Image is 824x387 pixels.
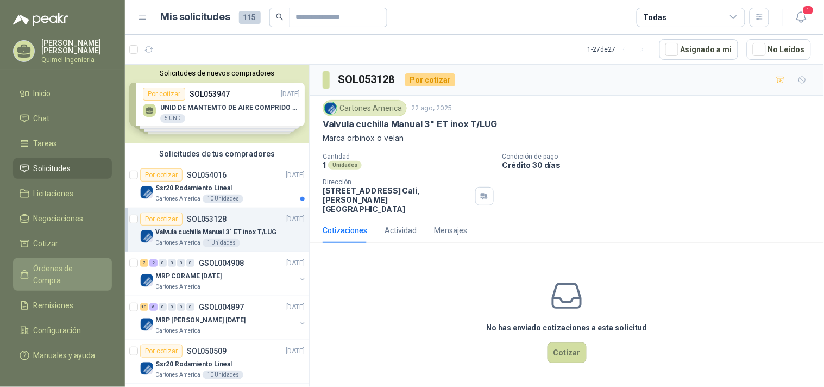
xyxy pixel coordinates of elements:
img: Company Logo [140,230,153,243]
div: 13 [140,303,148,311]
h3: SOL053128 [338,71,397,88]
p: [DATE] [286,170,305,180]
a: Solicitudes [13,158,112,179]
span: Tareas [34,138,58,149]
div: 1 Unidades [203,239,240,247]
div: Por cotizar [140,213,183,226]
a: Manuales y ayuda [13,345,112,366]
p: MRP CORAME [DATE] [155,271,222,282]
button: 1 [791,8,811,27]
div: 0 [159,259,167,267]
a: Configuración [13,320,112,341]
p: Cartones America [155,195,200,203]
p: [DATE] [286,346,305,357]
div: Cartones America [323,100,407,116]
p: GSOL004908 [199,259,244,267]
div: 0 [177,259,185,267]
button: Cotizar [548,342,587,363]
p: Condición de pago [502,153,820,160]
div: 2 [149,259,158,267]
span: Cotizar [34,238,59,249]
p: Quimel Ingenieria [41,57,112,63]
h1: Mis solicitudes [161,9,230,25]
img: Logo peakr [13,13,68,26]
a: Inicio [13,83,112,104]
div: 1 - 27 de 27 [588,41,651,58]
span: 1 [802,5,814,15]
span: Solicitudes [34,163,71,174]
div: 10 Unidades [203,371,243,379]
img: Company Logo [140,362,153,375]
div: 0 [168,259,176,267]
p: [STREET_ADDRESS] Cali , [PERSON_NAME][GEOGRAPHIC_DATA] [323,186,471,214]
p: SOL054016 [187,171,227,179]
div: 6 [149,303,158,311]
p: Crédito 30 días [502,160,820,170]
div: Mensajes [434,224,467,236]
p: Dirección [323,178,471,186]
button: No Leídos [747,39,811,60]
button: Asignado a mi [659,39,738,60]
p: Cartones America [155,327,200,335]
div: 0 [168,303,176,311]
div: Solicitudes de nuevos compradoresPor cotizarSOL053947[DATE] UNID DE MANTEMTO DE AIRE COMPRIDO 1/2... [125,65,309,143]
span: Remisiones [34,299,74,311]
div: Por cotizar [405,73,455,86]
p: Ssr20 Rodamiento Lineal [155,359,232,370]
p: Ssr20 Rodamiento Lineal [155,183,232,193]
img: Company Logo [140,186,153,199]
p: 1 [323,160,326,170]
p: SOL053128 [187,215,227,223]
a: Cotizar [13,233,112,254]
div: Por cotizar [140,345,183,358]
div: Unidades [328,161,362,170]
p: Cantidad [323,153,494,160]
a: Órdenes de Compra [13,258,112,291]
div: 7 [140,259,148,267]
div: 0 [159,303,167,311]
img: Company Logo [325,102,337,114]
h3: No has enviado cotizaciones a esta solicitud [486,322,647,334]
span: Configuración [34,324,81,336]
div: 0 [186,303,194,311]
a: Licitaciones [13,183,112,204]
p: MRP [PERSON_NAME] [DATE] [155,315,246,326]
p: [DATE] [286,258,305,269]
a: Por cotizarSOL054016[DATE] Company LogoSsr20 Rodamiento LinealCartones America10 Unidades [125,164,309,208]
a: Negociaciones [13,208,112,229]
span: Chat [34,113,50,124]
div: 0 [186,259,194,267]
button: Solicitudes de nuevos compradores [129,69,305,77]
p: 22 ago, 2025 [411,103,452,114]
img: Company Logo [140,318,153,331]
p: SOL050509 [187,347,227,355]
span: Órdenes de Compra [34,263,102,286]
p: [DATE] [286,214,305,224]
div: Actividad [385,224,417,236]
p: Valvula cuchilla Manual 3" ET inox T/LUG [155,227,276,238]
img: Company Logo [140,274,153,287]
a: Remisiones [13,295,112,316]
a: Por cotizarSOL050509[DATE] Company LogoSsr20 Rodamiento LinealCartones America10 Unidades [125,340,309,384]
a: Por cotizarSOL053128[DATE] Company LogoValvula cuchilla Manual 3" ET inox T/LUGCartones America1 ... [125,208,309,252]
p: Marca orbinox o velan [323,132,811,144]
span: Manuales y ayuda [34,349,96,361]
span: Negociaciones [34,213,84,224]
span: 115 [239,11,261,24]
span: Inicio [34,88,51,99]
p: [DATE] [286,302,305,313]
p: Cartones America [155,283,200,291]
a: 13 6 0 0 0 0 GSOL004897[DATE] Company LogoMRP [PERSON_NAME] [DATE]Cartones America [140,301,307,335]
div: Cotizaciones [323,224,367,236]
p: Cartones America [155,239,200,247]
p: GSOL004897 [199,303,244,311]
a: Chat [13,108,112,129]
span: search [276,13,284,21]
div: Solicitudes de tus compradores [125,143,309,164]
p: [PERSON_NAME] [PERSON_NAME] [41,39,112,54]
p: Cartones America [155,371,200,379]
a: 7 2 0 0 0 0 GSOL004908[DATE] Company LogoMRP CORAME [DATE]Cartones America [140,257,307,291]
span: Licitaciones [34,188,74,199]
div: Todas [644,11,666,23]
div: Por cotizar [140,168,183,182]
